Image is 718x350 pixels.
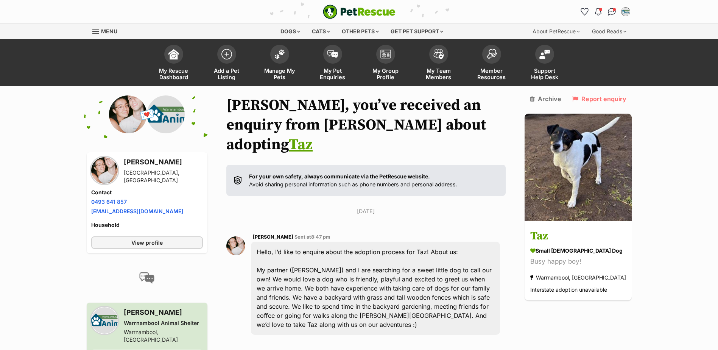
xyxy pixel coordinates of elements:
span: [PERSON_NAME] [253,234,293,240]
a: Member Resources [465,41,518,86]
img: notifications-46538b983faf8c2785f20acdc204bb7945ddae34d4c08c2a6579f10ce5e182be.svg [595,8,601,16]
a: PetRescue [323,5,396,19]
a: Archive [530,95,561,102]
strong: For your own safety, always communicate via the PetRescue website. [249,173,430,180]
ul: Account quick links [579,6,632,18]
div: Cats [307,24,335,39]
a: Add a Pet Listing [200,41,253,86]
a: My Rescue Dashboard [147,41,200,86]
img: Jasmine Pearson profile pic [91,157,118,184]
a: Taz [289,135,313,154]
a: Conversations [606,6,618,18]
a: Manage My Pets [253,41,306,86]
img: dashboard-icon-eb2f2d2d3e046f16d808141f083e7271f6b2e854fb5c12c21221c1fb7104beca.svg [168,49,179,59]
p: [DATE] [226,207,505,215]
img: Alicia franklin profile pic [622,8,629,16]
span: Manage My Pets [263,67,297,80]
div: Good Reads [587,24,632,39]
a: [EMAIL_ADDRESS][DOMAIN_NAME] [91,208,183,214]
h3: [PERSON_NAME] [124,307,203,318]
a: My Group Profile [359,41,412,86]
div: small [DEMOGRAPHIC_DATA] Dog [530,247,626,255]
img: chat-41dd97257d64d25036548639549fe6c8038ab92f7586957e7f3b1b290dea8141.svg [608,8,616,16]
img: Jasmine Pearson profile pic [109,95,147,133]
div: Other pets [336,24,384,39]
button: My account [620,6,632,18]
div: Get pet support [385,24,449,39]
img: member-resources-icon-8e73f808a243e03378d46382f2149f9095a855e16c252ad45f914b54edf8863c.svg [486,49,497,59]
img: logo-e224e6f780fb5917bec1dbf3a21bbac754714ae5b6737aabdf751b685950b380.svg [323,5,396,19]
div: Warrnambool Animal Shelter [124,319,203,327]
span: My Group Profile [369,67,403,80]
h1: [PERSON_NAME], you’ve received an enquiry from [PERSON_NAME] about adopting [226,95,505,155]
img: manage-my-pets-icon-02211641906a0b7f246fdf0571729dbe1e7629f14944591b6c1af311fb30b64b.svg [274,49,285,59]
div: About PetRescue [527,24,585,39]
h4: Household [91,221,203,229]
img: group-profile-icon-3fa3cf56718a62981997c0bc7e787c4b2cf8bcc04b72c1350f741eb67cf2f40e.svg [380,50,391,59]
a: Menu [92,24,123,37]
a: Report enquiry [572,95,626,102]
div: [GEOGRAPHIC_DATA], [GEOGRAPHIC_DATA] [124,169,203,184]
div: Warrnambool, [GEOGRAPHIC_DATA] [530,273,626,283]
div: Dogs [275,24,305,39]
span: 8:47 pm [311,234,330,240]
span: Add a Pet Listing [210,67,244,80]
h3: Taz [530,228,626,245]
a: My Pet Enquiries [306,41,359,86]
span: My Pet Enquiries [316,67,350,80]
span: Menu [101,28,117,34]
img: Warrnambool Animal Shelter profile pic [147,95,185,133]
h3: [PERSON_NAME] [124,157,203,167]
span: View profile [131,239,163,247]
img: Warrnambool Animal Shelter profile pic [91,307,118,334]
img: team-members-icon-5396bd8760b3fe7c0b43da4ab00e1e3bb1a5d9ba89233759b79545d2d3fc5d0d.svg [433,49,444,59]
img: Jasmine Pearson profile pic [226,236,245,255]
span: Interstate adoption unavailable [530,287,607,293]
img: pet-enquiries-icon-7e3ad2cf08bfb03b45e93fb7055b45f3efa6380592205ae92323e6603595dc1f.svg [327,50,338,58]
a: View profile [91,236,203,249]
div: Hello, I’d like to enquire about the adoption process for Taz! About us: My partner ([PERSON_NAME... [251,242,500,335]
a: Support Help Desk [518,41,571,86]
span: Support Help Desk [528,67,562,80]
img: Taz [525,114,632,221]
p: Avoid sharing personal information such as phone numbers and personal address. [249,172,457,189]
span: Member Resources [475,67,509,80]
a: 0493 641 857 [91,198,127,205]
span: Sent at [294,234,330,240]
span: 💌 [139,106,156,123]
h4: Contact [91,189,203,196]
div: Warrnambool, [GEOGRAPHIC_DATA] [124,328,203,344]
div: Busy happy boy! [530,257,626,267]
button: Notifications [592,6,604,18]
a: My Team Members [412,41,465,86]
img: help-desk-icon-fdf02630f3aa405de69fd3d07c3f3aa587a6932b1a1747fa1d2bba05be0121f9.svg [539,50,550,59]
span: My Rescue Dashboard [157,67,191,80]
span: My Team Members [422,67,456,80]
img: add-pet-listing-icon-0afa8454b4691262ce3f59096e99ab1cd57d4a30225e0717b998d2c9b9846f56.svg [221,49,232,59]
a: Favourites [579,6,591,18]
a: Taz small [DEMOGRAPHIC_DATA] Dog Busy happy boy! Warrnambool, [GEOGRAPHIC_DATA] Interstate adopti... [525,222,632,301]
img: conversation-icon-4a6f8262b818ee0b60e3300018af0b2d0b884aa5de6e9bcb8d3d4eeb1a70a7c4.svg [139,272,154,284]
